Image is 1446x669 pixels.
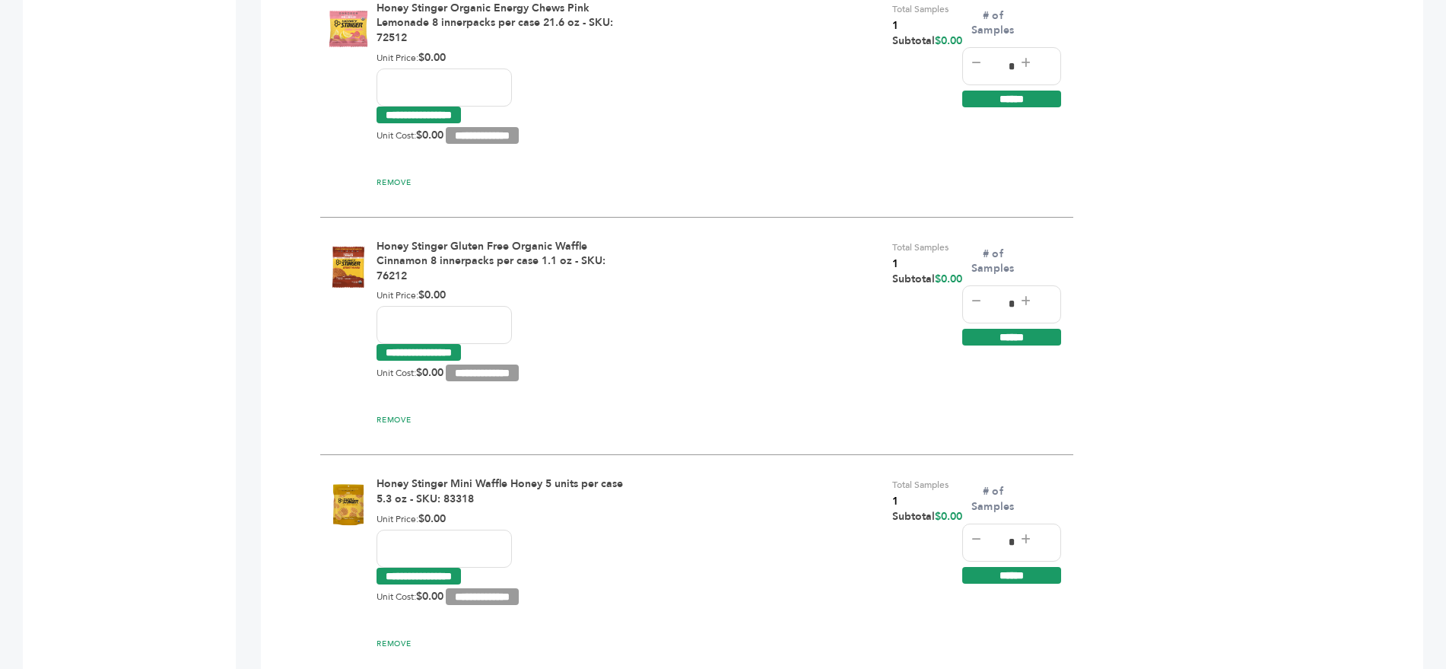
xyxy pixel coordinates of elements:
[935,509,962,524] span: $0.00
[418,288,446,302] b: $0.00
[377,239,605,283] a: Honey Stinger Gluten Free Organic Waffle Cinnamon 8 innerpacks per case 1.1 oz - SKU: 76212
[892,493,949,510] span: 1
[935,272,962,286] span: $0.00
[962,484,1023,514] label: # of Samples
[416,365,443,380] b: $0.00
[377,1,613,45] a: Honey Stinger Organic Energy Chews Pink Lemonade 8 innerpacks per case 21.6 oz - SKU: 72512
[418,511,446,526] b: $0.00
[892,256,949,272] span: 1
[962,8,1023,38] label: # of Samples
[377,639,412,649] a: REMOVE
[377,51,512,123] div: Unit Price:
[377,476,623,506] a: Honey Stinger Mini Waffle Honey 5 units per case 5.3 oz - SKU: 83318
[892,272,962,286] div: Subtotal
[416,128,443,142] b: $0.00
[892,1,949,34] div: Total Samples
[892,18,949,34] span: 1
[377,512,512,585] div: Unit Price:
[892,476,949,510] div: Total Samples
[377,365,519,381] div: Unit Cost:
[377,288,512,361] div: Unit Price:
[962,247,1023,276] label: # of Samples
[892,239,949,272] div: Total Samples
[935,33,962,48] span: $0.00
[418,50,446,65] b: $0.00
[416,589,443,604] b: $0.00
[892,510,962,524] div: Subtotal
[377,177,412,188] a: REMOVE
[377,415,412,425] a: REMOVE
[377,588,519,605] div: Unit Cost:
[377,127,519,144] div: Unit Cost:
[892,34,962,48] div: Subtotal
